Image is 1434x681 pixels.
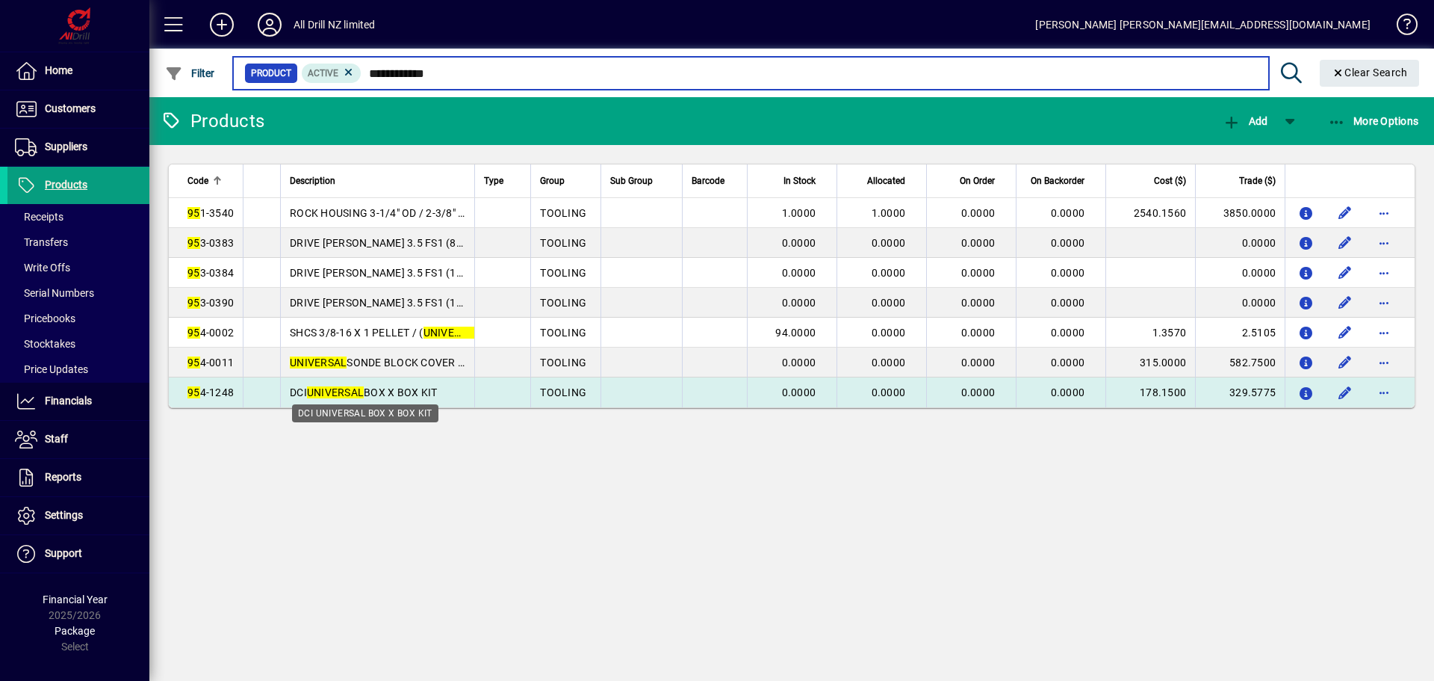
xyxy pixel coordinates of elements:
a: Receipts [7,204,149,229]
span: Group [540,173,565,189]
button: More options [1372,380,1396,404]
span: TOOLING [540,386,586,398]
span: Financial Year [43,594,108,605]
a: Knowledge Base [1385,3,1415,52]
span: 0.0000 [1051,237,1085,249]
span: Suppliers [45,141,87,152]
span: Sub Group [610,173,653,189]
span: TOOLING [540,297,586,309]
span: ROCK HOUSING 3-1/4" OD / 2-3/8" REG BOX X BOX DLD ( ) [290,207,625,219]
button: Add [1219,108,1271,135]
span: Write Offs [15,262,70,274]
button: More options [1372,261,1396,285]
span: Reports [45,471,81,483]
span: 0.0000 [1051,297,1085,309]
a: Write Offs [7,255,149,280]
button: Edit [1333,201,1357,225]
span: Financials [45,395,92,407]
div: Description [290,173,465,189]
span: 4-1248 [187,386,234,398]
span: 0.0000 [1051,386,1085,398]
span: More Options [1328,115,1419,127]
span: Serial Numbers [15,287,94,299]
span: TOOLING [540,237,586,249]
a: Serial Numbers [7,280,149,306]
span: 1.0000 [872,207,906,219]
div: Group [540,173,592,189]
span: Home [45,64,72,76]
span: 3-0383 [187,237,234,249]
span: Staff [45,433,68,445]
td: 0.0000 [1195,228,1285,258]
button: Edit [1333,321,1357,345]
span: 94.0000 [775,327,816,339]
span: 0.0000 [961,357,996,369]
span: Stocktakes [15,338,75,350]
em: UNIVERSAL [290,357,347,369]
button: More options [1372,351,1396,375]
span: 3-0384 [187,267,234,279]
span: Price Updates [15,363,88,375]
button: More options [1372,201,1396,225]
div: In Stock [757,173,829,189]
div: Sub Group [610,173,673,189]
button: Edit [1333,261,1357,285]
span: On Backorder [1031,173,1084,189]
span: 4-0002 [187,327,234,339]
span: Package [55,625,95,637]
td: 315.0000 [1105,348,1195,378]
span: DRIVE [PERSON_NAME] 3.5 FS1 (1000) / 90X120 [290,267,580,279]
span: On Order [960,173,995,189]
span: Cost ($) [1154,173,1186,189]
a: Customers [7,90,149,128]
span: TOOLING [540,267,586,279]
span: Transfers [15,236,68,248]
span: 0.0000 [1051,357,1085,369]
span: 0.0000 [1051,267,1085,279]
span: 0.0000 [782,267,816,279]
button: More options [1372,291,1396,315]
a: Price Updates [7,357,149,382]
em: UNIVERSAL [423,327,480,339]
button: Clear [1320,60,1420,87]
span: TOOLING [540,357,586,369]
div: On Backorder [1025,173,1098,189]
td: 582.7500 [1195,348,1285,378]
span: 0.0000 [1051,207,1085,219]
button: Edit [1333,380,1357,404]
div: Allocated [846,173,919,189]
span: Add [1223,115,1267,127]
button: Edit [1333,231,1357,255]
div: Code [187,173,234,189]
span: 0.0000 [872,237,906,249]
button: Filter [161,60,219,87]
span: In Stock [783,173,816,189]
span: 0.0000 [961,237,996,249]
div: Barcode [692,173,738,189]
a: Suppliers [7,129,149,166]
span: 0.0000 [961,386,996,398]
span: 4-0011 [187,357,234,369]
span: Active [308,68,338,78]
span: Description [290,173,335,189]
span: 0.0000 [872,357,906,369]
em: 95 [187,386,200,398]
span: DCI BOX X BOX KIT [290,386,437,398]
span: Type [484,173,503,189]
td: 3850.0000 [1195,198,1285,228]
a: Settings [7,497,149,534]
span: Product [251,66,291,81]
span: 0.0000 [782,237,816,249]
span: Barcode [692,173,724,189]
div: Products [161,109,264,133]
em: 95 [187,267,200,279]
span: Pricebooks [15,312,75,324]
em: 95 [187,237,200,249]
em: UNIVERSAL [307,386,364,398]
a: Staff [7,421,149,458]
span: 0.0000 [1051,327,1085,339]
span: 1-3540 [187,207,234,219]
span: Support [45,547,82,559]
span: TOOLING [540,207,586,219]
button: More options [1372,321,1396,345]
